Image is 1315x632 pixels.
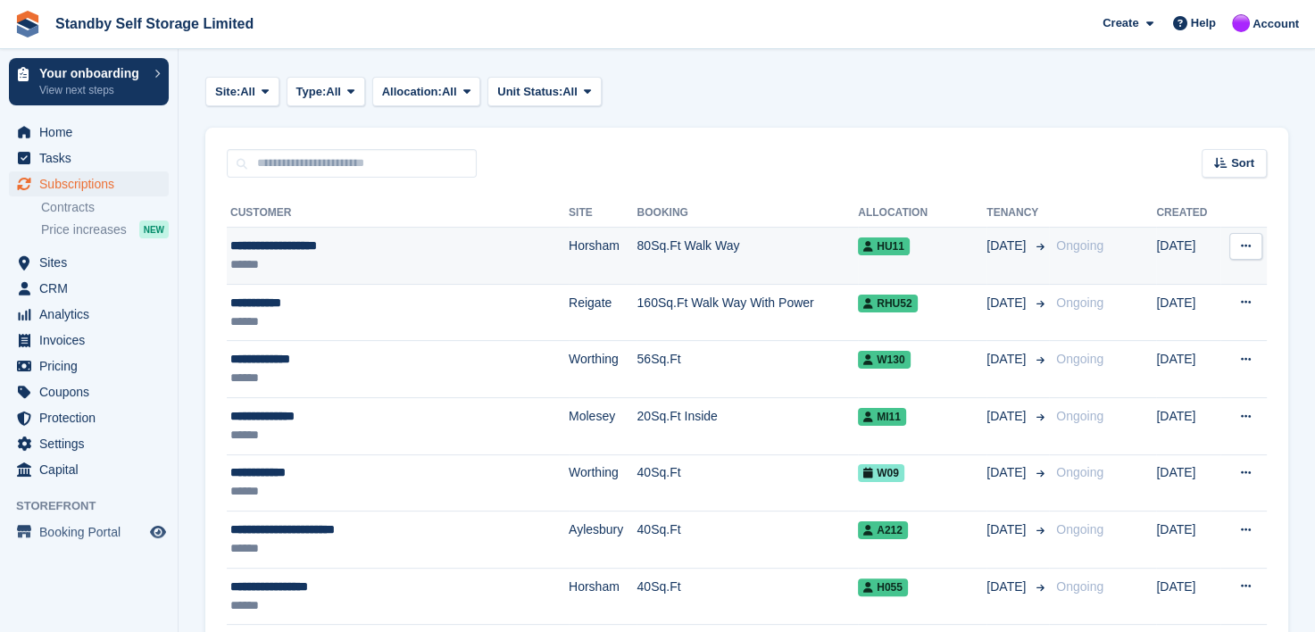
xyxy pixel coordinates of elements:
[14,11,41,37] img: stora-icon-8386f47178a22dfd0bd8f6a31ec36ba5ce8667c1dd55bd0f319d3a0aa187defe.svg
[986,199,1049,228] th: Tenancy
[9,405,169,430] a: menu
[986,463,1029,482] span: [DATE]
[858,578,908,596] span: H055
[372,77,481,106] button: Allocation: All
[986,578,1029,596] span: [DATE]
[986,520,1029,539] span: [DATE]
[9,276,169,301] a: menu
[16,497,178,515] span: Storefront
[139,220,169,238] div: NEW
[569,341,637,398] td: Worthing
[39,146,146,170] span: Tasks
[41,199,169,216] a: Contracts
[1253,15,1299,33] span: Account
[39,353,146,378] span: Pricing
[1156,341,1219,398] td: [DATE]
[39,82,146,98] p: View next steps
[39,67,146,79] p: Your onboarding
[41,221,127,238] span: Price increases
[41,220,169,239] a: Price increases NEW
[637,228,858,285] td: 80Sq.Ft Walk Way
[9,120,169,145] a: menu
[1156,284,1219,341] td: [DATE]
[39,302,146,327] span: Analytics
[1156,454,1219,511] td: [DATE]
[858,521,908,539] span: A212
[287,77,365,106] button: Type: All
[1056,238,1103,253] span: Ongoing
[569,454,637,511] td: Worthing
[858,295,917,312] span: RHU52
[39,120,146,145] span: Home
[1056,522,1103,536] span: Ongoing
[637,284,858,341] td: 160Sq.Ft Walk Way With Power
[562,83,578,101] span: All
[1156,228,1219,285] td: [DATE]
[9,250,169,275] a: menu
[858,351,910,369] span: W130
[1156,568,1219,625] td: [DATE]
[1056,409,1103,423] span: Ongoing
[986,350,1029,369] span: [DATE]
[48,9,261,38] a: Standby Self Storage Limited
[39,171,146,196] span: Subscriptions
[9,520,169,545] a: menu
[637,568,858,625] td: 40Sq.Ft
[637,397,858,454] td: 20Sq.Ft Inside
[569,511,637,569] td: Aylesbury
[1056,295,1103,310] span: Ongoing
[205,77,279,106] button: Site: All
[147,521,169,543] a: Preview store
[1056,465,1103,479] span: Ongoing
[1056,579,1103,594] span: Ongoing
[9,353,169,378] a: menu
[9,146,169,170] a: menu
[1191,14,1216,32] span: Help
[1103,14,1138,32] span: Create
[9,171,169,196] a: menu
[9,457,169,482] a: menu
[637,341,858,398] td: 56Sq.Ft
[858,199,986,228] th: Allocation
[296,83,327,101] span: Type:
[1156,397,1219,454] td: [DATE]
[382,83,442,101] span: Allocation:
[986,407,1029,426] span: [DATE]
[39,457,146,482] span: Capital
[39,328,146,353] span: Invoices
[39,431,146,456] span: Settings
[9,302,169,327] a: menu
[1156,511,1219,569] td: [DATE]
[9,328,169,353] a: menu
[487,77,601,106] button: Unit Status: All
[240,83,255,101] span: All
[39,276,146,301] span: CRM
[637,454,858,511] td: 40Sq.Ft
[497,83,562,101] span: Unit Status:
[1056,352,1103,366] span: Ongoing
[39,405,146,430] span: Protection
[1156,199,1219,228] th: Created
[858,237,910,255] span: HU11
[1232,14,1250,32] img: Sue Ford
[569,284,637,341] td: Reigate
[569,228,637,285] td: Horsham
[637,511,858,569] td: 40Sq.Ft
[569,397,637,454] td: Molesey
[637,199,858,228] th: Booking
[858,464,904,482] span: W09
[326,83,341,101] span: All
[39,250,146,275] span: Sites
[1231,154,1254,172] span: Sort
[227,199,569,228] th: Customer
[858,408,906,426] span: MI11
[9,58,169,105] a: Your onboarding View next steps
[215,83,240,101] span: Site:
[9,379,169,404] a: menu
[442,83,457,101] span: All
[9,431,169,456] a: menu
[569,568,637,625] td: Horsham
[39,520,146,545] span: Booking Portal
[986,237,1029,255] span: [DATE]
[986,294,1029,312] span: [DATE]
